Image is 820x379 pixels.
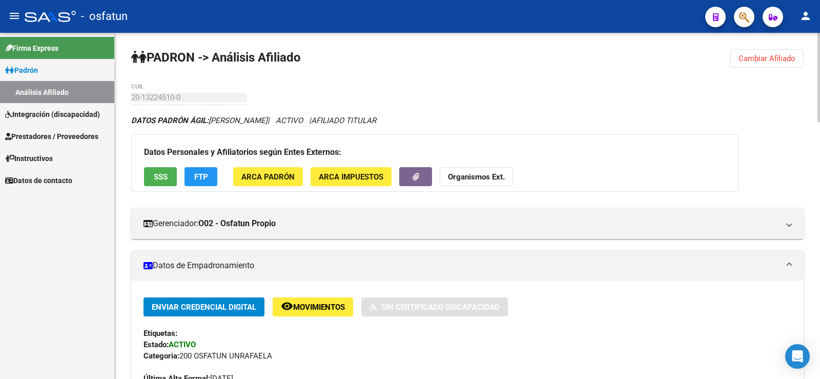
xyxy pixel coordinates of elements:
[799,10,812,22] mat-icon: person
[5,43,58,54] span: Firma Express
[319,172,383,182] span: ARCA Impuestos
[143,329,177,338] strong: Etiquetas:
[198,218,276,229] strong: O02 - Osfatun Propio
[8,10,20,22] mat-icon: menu
[273,297,353,316] button: Movimientos
[184,167,217,186] button: FTP
[5,131,98,142] span: Prestadores / Proveedores
[293,303,345,312] span: Movimientos
[144,167,177,186] button: SSS
[233,167,303,186] button: ARCA Padrón
[241,172,295,182] span: ARCA Padrón
[448,172,505,182] strong: Organismos Ext.
[152,303,256,312] span: Enviar Credencial Digital
[311,167,392,186] button: ARCA Impuestos
[5,65,38,76] span: Padrón
[143,351,179,361] strong: Categoria:
[281,300,293,312] mat-icon: remove_red_eye
[5,175,72,186] span: Datos de contacto
[131,116,209,125] strong: DATOS PADRÓN ÁGIL:
[154,172,168,182] span: SSS
[440,167,513,186] button: Organismos Ext.
[143,218,779,229] mat-panel-title: Gerenciador:
[131,116,376,125] i: | ACTIVO |
[5,109,100,120] span: Integración (discapacidad)
[143,260,779,271] mat-panel-title: Datos de Empadronamiento
[143,340,169,349] strong: Estado:
[131,208,804,239] mat-expansion-panel-header: Gerenciador:O02 - Osfatun Propio
[785,344,810,369] div: Open Intercom Messenger
[131,116,268,125] span: [PERSON_NAME]
[81,5,128,28] span: - osfatun
[311,116,376,125] span: AFILIADO TITULAR
[131,250,804,281] mat-expansion-panel-header: Datos de Empadronamiento
[144,145,726,159] h3: Datos Personales y Afiliatorios según Entes Externos:
[730,49,804,68] button: Cambiar Afiliado
[361,297,508,316] button: Sin Certificado Discapacidad
[739,54,795,63] span: Cambiar Afiliado
[131,50,301,65] strong: PADRON -> Análisis Afiliado
[143,297,264,316] button: Enviar Credencial Digital
[5,153,53,164] span: Instructivos
[169,340,196,349] strong: ACTIVO
[143,350,791,362] div: 200 OSFATUN UNRAFAELA
[381,303,500,312] span: Sin Certificado Discapacidad
[194,172,208,182] span: FTP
